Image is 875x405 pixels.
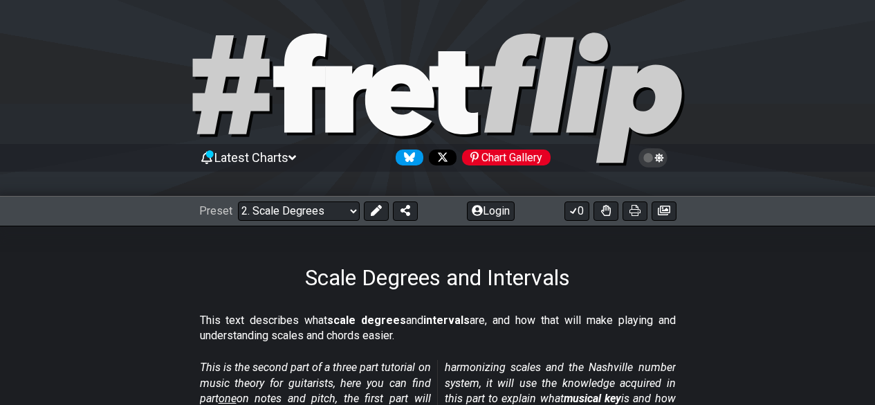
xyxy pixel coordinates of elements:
a: #fretflip at Pinterest [457,150,551,165]
button: Edit Preset [364,201,389,221]
p: This text describes what and are, and how that will make playing and understanding scales and cho... [200,313,676,344]
button: Toggle Dexterity for all fretkits [593,201,618,221]
button: Print [623,201,647,221]
select: Preset [238,201,360,221]
strong: intervals [423,314,470,327]
a: Follow #fretflip at X [423,150,457,165]
div: Chart Gallery [462,150,551,165]
button: Share Preset [393,201,418,221]
span: one [219,392,237,405]
span: Latest Charts [214,150,288,165]
button: Create image [652,201,676,221]
strong: musical key [564,392,621,405]
button: Login [467,201,515,221]
h1: Scale Degrees and Intervals [305,264,570,291]
strong: scale degrees [327,314,406,327]
a: Follow #fretflip at Bluesky [390,150,423,165]
span: Toggle light / dark theme [645,152,661,164]
button: 0 [564,201,589,221]
span: Preset [199,204,232,217]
